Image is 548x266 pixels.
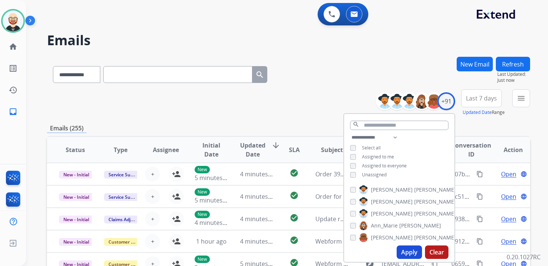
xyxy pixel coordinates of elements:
span: [PERSON_NAME] [414,234,456,241]
p: New [195,211,210,218]
div: +91 [437,92,455,110]
mat-icon: person_add [172,214,181,223]
span: Select all [362,145,381,151]
mat-icon: arrow_downward [271,141,280,150]
mat-icon: home [9,42,18,51]
span: New - Initial [59,238,94,246]
mat-icon: content_copy [476,171,483,177]
h2: Emails [47,33,530,48]
span: Updated Date [240,141,265,159]
button: + [145,189,160,204]
span: Range [463,109,505,115]
span: Status [66,145,85,154]
span: New - Initial [59,216,94,223]
span: 4 minutes ago [240,170,280,178]
span: Assignee [153,145,179,154]
button: Apply [397,245,422,259]
button: + [145,167,160,182]
mat-icon: content_copy [476,216,483,222]
span: 4 minutes ago [240,237,280,245]
button: Updated Date [463,109,492,115]
span: Open [501,170,516,179]
mat-icon: content_copy [476,238,483,245]
mat-icon: language [520,216,527,222]
span: Service Support [104,171,147,179]
img: avatar [3,10,23,31]
span: Open [501,192,516,201]
mat-icon: menu [517,94,526,103]
span: + [151,170,154,179]
mat-icon: person_add [172,192,181,201]
mat-icon: check_circle [290,191,299,200]
span: New - Initial [59,193,94,201]
span: Webform from [EMAIL_ADDRESS][DOMAIN_NAME] on [DATE] [315,237,484,245]
p: 0.20.1027RC [507,253,541,262]
button: + [145,234,160,249]
button: + [145,211,160,226]
span: + [151,237,154,246]
p: New [195,256,210,263]
p: New [195,188,210,196]
span: Order 390aa2ad-d916-4795-a44f-34852dadabea [315,170,449,178]
span: Customer Support [104,238,152,246]
span: 5 minutes ago [195,196,234,204]
span: Unassigned [362,171,387,178]
mat-icon: language [520,193,527,200]
mat-icon: person_add [172,237,181,246]
mat-icon: check_circle [290,236,299,245]
span: SLA [289,145,300,154]
span: [PERSON_NAME] [371,234,413,241]
span: [PERSON_NAME] [414,210,456,217]
span: [PERSON_NAME] [371,198,413,205]
mat-icon: person_add [172,170,181,179]
mat-icon: content_copy [476,193,483,200]
span: Type [114,145,127,154]
mat-icon: check_circle [290,213,299,222]
span: 1 hour ago [196,237,227,245]
mat-icon: check_circle [290,168,299,177]
span: [PERSON_NAME] [399,222,441,229]
span: + [151,192,154,201]
button: Clear [425,245,448,259]
span: [PERSON_NAME] [414,186,456,194]
span: [PERSON_NAME] [371,210,413,217]
span: Last Updated: [497,71,530,77]
span: + [151,214,154,223]
span: Order for Invoice# 468409 From AHM Furniture Service Inc [315,192,479,201]
span: Subject [321,145,343,154]
mat-icon: search [353,121,359,128]
mat-icon: search [255,70,264,79]
span: Assigned to me [362,154,394,160]
p: Emails (255) [47,124,86,133]
span: Assigned to everyone [362,163,407,169]
th: Action [485,137,530,163]
span: Open [501,237,516,246]
button: New Email [457,57,493,71]
span: [PERSON_NAME] [371,186,413,194]
span: Conversation ID [451,141,491,159]
span: [PERSON_NAME] [414,198,456,205]
mat-icon: language [520,238,527,245]
mat-icon: list_alt [9,64,18,73]
span: Claims Adjudication [104,216,155,223]
span: Last 7 days [466,97,497,100]
span: Open [501,214,516,223]
button: Last 7 days [461,89,502,107]
mat-icon: language [520,171,527,177]
button: Refresh [496,57,530,71]
span: Just now [497,77,530,83]
span: Service Support [104,193,147,201]
mat-icon: inbox [9,107,18,116]
span: New - Initial [59,171,94,179]
span: Initial Date [195,141,227,159]
span: 5 minutes ago [195,174,234,182]
mat-icon: history [9,86,18,95]
span: 4 minutes ago [240,192,280,201]
span: 4 minutes ago [240,215,280,223]
span: Ann_Marie [371,222,398,229]
span: 4 minutes ago [195,219,234,227]
p: New [195,166,210,173]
